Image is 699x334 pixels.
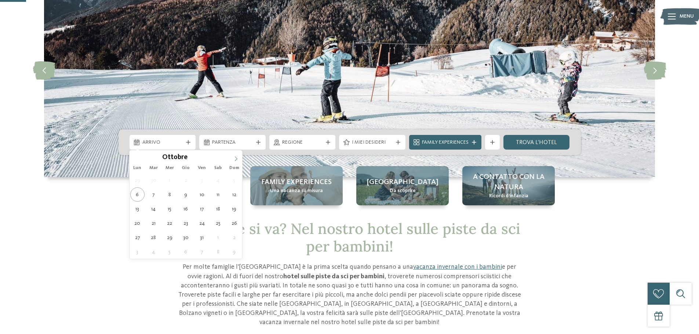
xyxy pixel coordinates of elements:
[212,139,253,146] span: Partenza
[283,273,385,280] strong: hotel sulle piste da sci per bambini
[195,202,209,216] span: Ottobre 17, 2025
[195,245,209,259] span: Novembre 7, 2025
[146,173,161,187] span: Settembre 30, 2025
[470,172,547,192] span: A contatto con la natura
[211,230,225,245] span: Novembre 1, 2025
[130,245,145,259] span: Novembre 3, 2025
[179,216,193,230] span: Ottobre 23, 2025
[163,202,177,216] span: Ottobre 15, 2025
[179,173,193,187] span: Ottobre 2, 2025
[130,187,145,202] span: Ottobre 6, 2025
[227,230,241,245] span: Novembre 2, 2025
[161,166,178,170] span: Mer
[146,216,161,230] span: Ottobre 21, 2025
[163,230,177,245] span: Ottobre 29, 2025
[356,166,449,205] a: Hotel sulle piste da sci per bambini: divertimento senza confini [GEOGRAPHIC_DATA] Da scoprire
[178,166,194,170] span: Gio
[227,173,241,187] span: Ottobre 5, 2025
[227,245,241,259] span: Novembre 9, 2025
[227,187,241,202] span: Ottobre 12, 2025
[162,154,188,161] span: Ottobre
[210,166,226,170] span: Sab
[250,166,343,205] a: Hotel sulle piste da sci per bambini: divertimento senza confini Family experiences Una vacanza s...
[195,173,209,187] span: Ottobre 3, 2025
[130,166,146,170] span: Lun
[352,139,393,146] span: I miei desideri
[145,166,161,170] span: Mar
[422,139,469,146] span: Family Experiences
[413,264,502,270] a: vacanza invernale con i bambini
[179,219,520,256] span: Dov’è che si va? Nel nostro hotel sulle piste da sci per bambini!
[195,187,209,202] span: Ottobre 10, 2025
[195,216,209,230] span: Ottobre 24, 2025
[503,135,570,150] a: trova l’hotel
[175,263,524,327] p: Per molte famiglie l'[GEOGRAPHIC_DATA] è la prima scelta quando pensano a una e per ovvie ragioni...
[188,153,212,161] input: Year
[227,216,241,230] span: Ottobre 26, 2025
[163,245,177,259] span: Novembre 5, 2025
[282,139,323,146] span: Regione
[226,166,242,170] span: Dom
[163,187,177,202] span: Ottobre 8, 2025
[130,173,145,187] span: Settembre 29, 2025
[146,187,161,202] span: Ottobre 7, 2025
[462,166,555,205] a: Hotel sulle piste da sci per bambini: divertimento senza confini A contatto con la natura Ricordi...
[489,192,528,200] span: Ricordi d’infanzia
[270,187,323,195] span: Una vacanza su misura
[179,245,193,259] span: Novembre 6, 2025
[130,216,145,230] span: Ottobre 20, 2025
[261,177,332,187] span: Family experiences
[211,202,225,216] span: Ottobre 18, 2025
[211,216,225,230] span: Ottobre 25, 2025
[130,230,145,245] span: Ottobre 27, 2025
[211,173,225,187] span: Ottobre 4, 2025
[142,139,183,146] span: Arrivo
[211,245,225,259] span: Novembre 8, 2025
[179,187,193,202] span: Ottobre 9, 2025
[211,187,225,202] span: Ottobre 11, 2025
[130,202,145,216] span: Ottobre 13, 2025
[227,202,241,216] span: Ottobre 19, 2025
[194,166,210,170] span: Ven
[195,230,209,245] span: Ottobre 31, 2025
[390,187,416,195] span: Da scoprire
[179,230,193,245] span: Ottobre 30, 2025
[146,245,161,259] span: Novembre 4, 2025
[146,230,161,245] span: Ottobre 28, 2025
[163,216,177,230] span: Ottobre 22, 2025
[179,202,193,216] span: Ottobre 16, 2025
[163,173,177,187] span: Ottobre 1, 2025
[367,177,438,187] span: [GEOGRAPHIC_DATA]
[146,202,161,216] span: Ottobre 14, 2025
